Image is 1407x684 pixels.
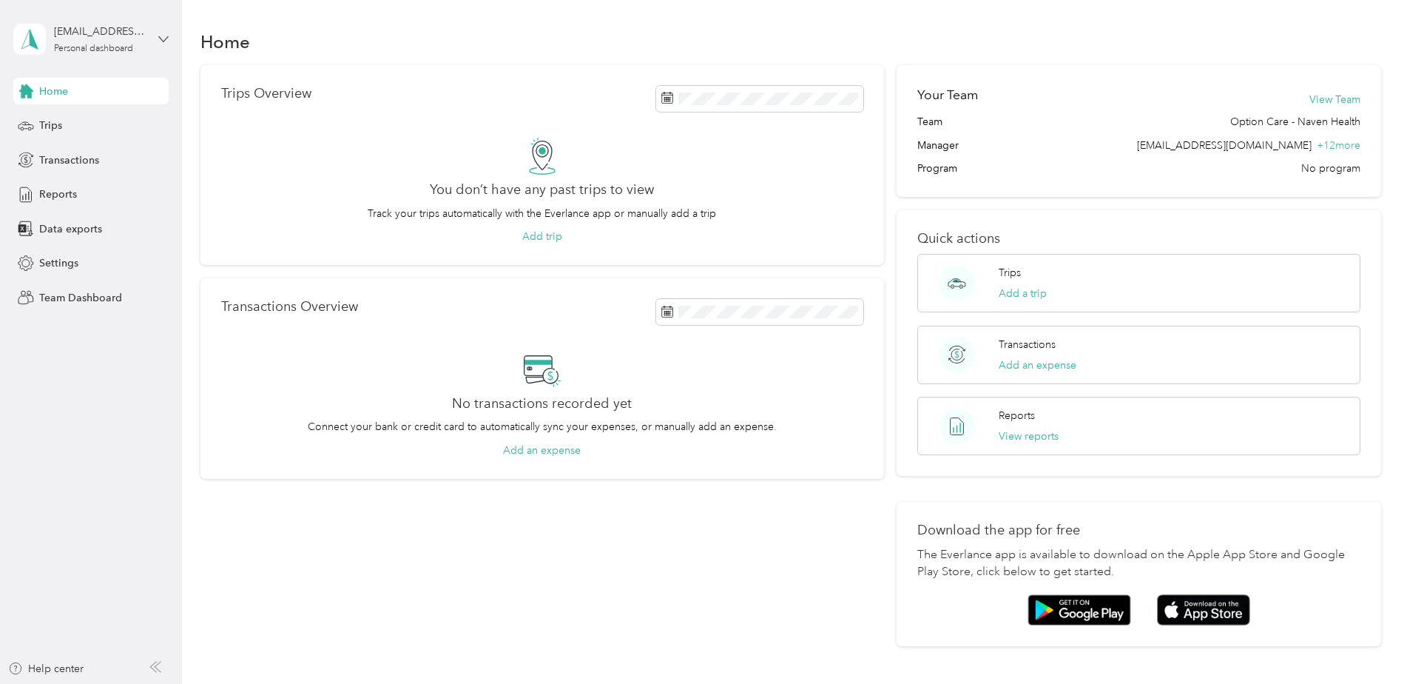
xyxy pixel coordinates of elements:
[503,443,581,458] button: Add an expense
[1309,92,1360,107] button: View Team
[917,114,942,130] span: Team
[39,118,62,133] span: Trips
[917,161,957,176] span: Program
[452,396,632,412] h2: No transactions recorded yet
[54,24,146,39] div: [EMAIL_ADDRESS][DOMAIN_NAME]
[999,337,1056,352] p: Transactions
[917,231,1360,247] p: Quick actions
[39,187,77,202] span: Reports
[1137,139,1312,152] span: [EMAIL_ADDRESS][DOMAIN_NAME]
[1028,594,1131,626] img: Google play
[522,229,562,244] button: Add trip
[221,86,311,101] p: Trips Overview
[917,138,959,153] span: Manager
[999,265,1021,281] p: Trips
[221,299,358,315] p: Transactions Overview
[1324,601,1407,684] iframe: Everlance-gr Chat Button Frame
[430,182,654,198] h2: You don’t have any past trips to view
[308,419,777,435] p: Connect your bank or credit card to automatically sync your expenses, or manually add an expense.
[39,152,99,168] span: Transactions
[54,44,133,53] div: Personal dashboard
[999,408,1035,423] p: Reports
[200,34,250,50] h1: Home
[39,84,68,99] span: Home
[39,290,122,306] span: Team Dashboard
[999,286,1047,301] button: Add a trip
[1317,139,1360,152] span: + 12 more
[39,255,78,271] span: Settings
[8,661,84,677] button: Help center
[917,86,978,104] h2: Your Team
[917,546,1360,582] p: The Everlance app is available to download on the Apple App Store and Google Play Store, click be...
[1230,114,1360,130] span: Option Care - Naven Health
[368,206,716,221] p: Track your trips automatically with the Everlance app or manually add a trip
[917,523,1360,538] p: Download the app for free
[39,221,102,237] span: Data exports
[1301,161,1360,176] span: No program
[999,429,1059,444] button: View reports
[999,358,1076,373] button: Add an expense
[1157,594,1250,626] img: App store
